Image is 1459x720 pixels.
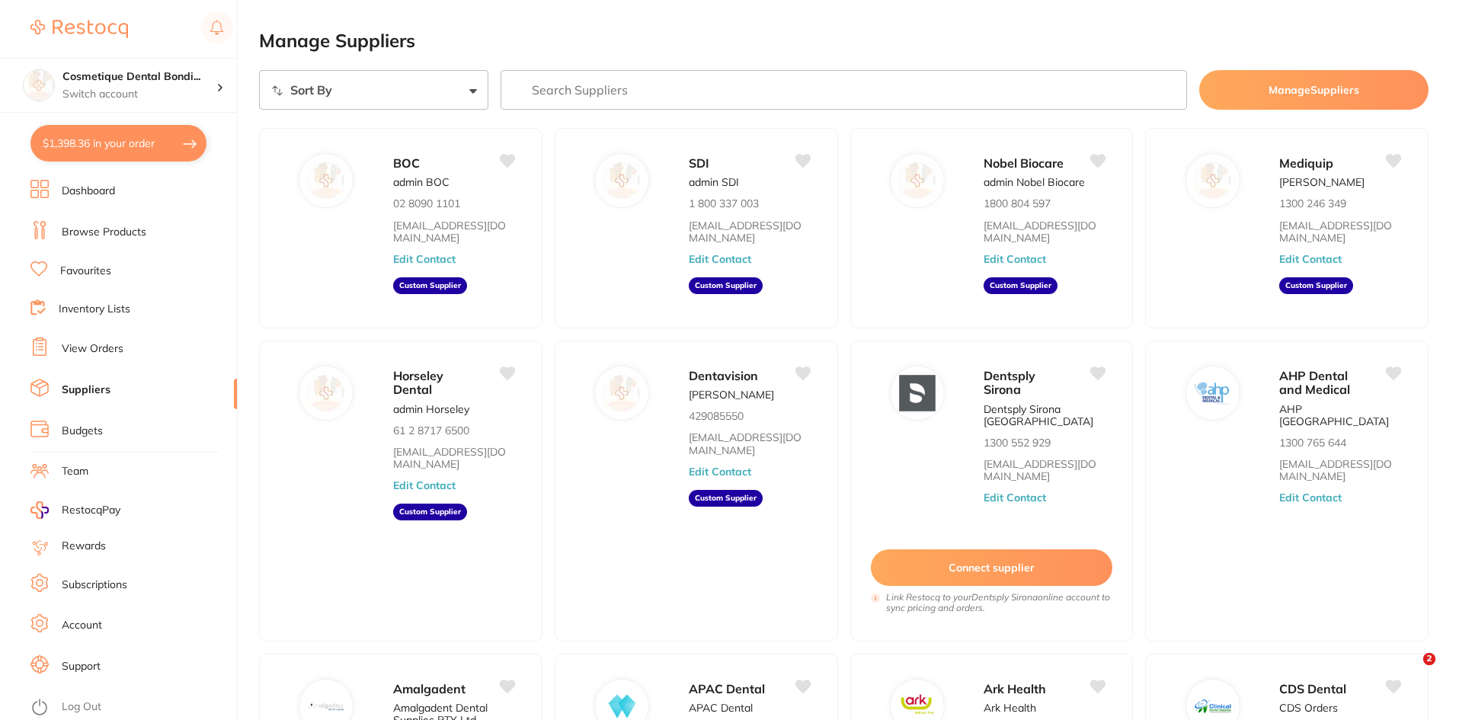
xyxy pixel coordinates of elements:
a: Account [62,618,102,633]
iframe: Intercom live chat [1392,653,1429,690]
h2: Manage Suppliers [259,30,1429,52]
button: Edit Contact [1279,491,1342,504]
h4: Cosmetique Dental Bondi Junction [62,69,216,85]
a: [EMAIL_ADDRESS][DOMAIN_NAME] [689,431,810,456]
p: 1300 765 644 [1279,437,1346,449]
img: AHP Dental and Medical [1195,375,1231,411]
p: 1800 804 597 [984,197,1051,210]
span: Dentsply Sirona [984,368,1035,397]
span: Nobel Biocare [984,155,1064,171]
span: Dentavision [689,368,758,383]
p: 1 800 337 003 [689,197,759,210]
span: Horseley Dental [393,368,443,397]
aside: Custom Supplier [393,277,467,294]
a: Suppliers [62,382,110,398]
button: Connect supplier [871,549,1113,586]
p: admin BOC [393,176,450,188]
a: Dashboard [62,184,115,199]
img: Dentsply Sirona [899,375,936,411]
i: Link Restocq to your Dentsply Sirona online account to sync pricing and orders. [886,592,1113,613]
p: [PERSON_NAME] [689,389,774,401]
p: Switch account [62,87,216,102]
span: 2 [1423,653,1435,665]
span: SDI [689,155,709,171]
span: Ark Health [984,681,1046,696]
a: [EMAIL_ADDRESS][DOMAIN_NAME] [1279,219,1400,244]
aside: Custom Supplier [984,277,1057,294]
button: Log Out [30,696,232,720]
span: BOC [393,155,420,171]
p: AHP [GEOGRAPHIC_DATA] [1279,403,1400,427]
span: AHP Dental and Medical [1279,368,1350,397]
input: Search Suppliers [501,70,1188,110]
p: 1300 552 929 [984,437,1051,449]
a: Rewards [62,539,106,554]
a: Browse Products [62,225,146,240]
p: 02 8090 1101 [393,197,460,210]
p: APAC Dental [689,702,753,714]
p: CDS Orders [1279,702,1338,714]
img: Mediquip [1195,162,1231,199]
img: Nobel Biocare [899,162,936,199]
a: [EMAIL_ADDRESS][DOMAIN_NAME] [984,458,1105,482]
a: Favourites [60,264,111,279]
aside: Custom Supplier [689,277,763,294]
img: Cosmetique Dental Bondi Junction [24,70,54,101]
a: View Orders [62,341,123,357]
a: [EMAIL_ADDRESS][DOMAIN_NAME] [393,219,514,244]
aside: Custom Supplier [1279,277,1353,294]
span: RestocqPay [62,503,120,518]
button: Edit Contact [689,466,751,478]
p: admin Horseley [393,403,469,415]
button: $1,398.36 in your order [30,125,206,162]
img: Horseley Dental [309,375,345,411]
img: Dentavision [603,375,640,411]
img: Restocq Logo [30,20,128,38]
a: [EMAIL_ADDRESS][DOMAIN_NAME] [1279,458,1400,482]
p: Ark Health [984,702,1036,714]
button: Edit Contact [984,253,1046,265]
p: 1300 246 349 [1279,197,1346,210]
aside: Custom Supplier [393,504,467,520]
img: RestocqPay [30,501,49,519]
img: BOC [309,162,345,199]
button: Edit Contact [1279,253,1342,265]
a: [EMAIL_ADDRESS][DOMAIN_NAME] [984,219,1105,244]
a: RestocqPay [30,501,120,519]
a: Support [62,659,101,674]
button: ManageSuppliers [1199,70,1429,110]
a: Team [62,464,88,479]
a: Inventory Lists [59,302,130,317]
aside: Custom Supplier [689,490,763,507]
p: 61 2 8717 6500 [393,424,469,437]
p: admin Nobel Biocare [984,176,1085,188]
a: [EMAIL_ADDRESS][DOMAIN_NAME] [393,446,514,470]
span: CDS Dental [1279,681,1346,696]
a: Budgets [62,424,103,439]
a: [EMAIL_ADDRESS][DOMAIN_NAME] [689,219,810,244]
p: 429085550 [689,410,744,422]
p: admin SDI [689,176,739,188]
span: Mediquip [1279,155,1333,171]
button: Edit Contact [393,253,456,265]
button: Edit Contact [689,253,751,265]
a: Restocq Logo [30,11,128,46]
a: Log Out [62,699,101,715]
img: SDI [603,162,640,199]
p: Dentsply Sirona [GEOGRAPHIC_DATA] [984,403,1105,427]
button: Edit Contact [984,491,1046,504]
span: APAC Dental [689,681,765,696]
a: Subscriptions [62,578,127,593]
button: Edit Contact [393,479,456,491]
span: Amalgadent [393,681,466,696]
p: [PERSON_NAME] [1279,176,1365,188]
